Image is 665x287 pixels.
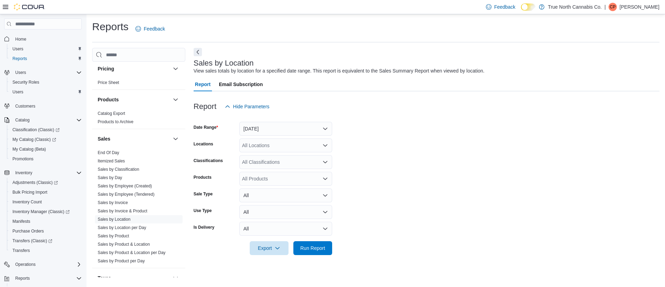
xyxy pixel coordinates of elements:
[10,178,61,187] a: Adjustments (Classic)
[239,122,332,136] button: [DATE]
[92,78,185,90] div: Pricing
[10,227,47,235] a: Purchase Orders
[14,3,45,10] img: Cova
[10,54,82,63] span: Reports
[1,115,85,125] button: Catalog
[10,135,82,144] span: My Catalog (Classic)
[98,250,166,255] a: Sales by Product & Location per Day
[10,78,42,86] a: Security Roles
[15,36,26,42] span: Home
[10,88,82,96] span: Users
[98,80,119,85] span: Price Sheet
[98,167,139,172] span: Sales by Classification
[12,34,82,43] span: Home
[194,48,202,56] button: Next
[98,65,170,72] button: Pricing
[10,88,26,96] a: Users
[12,169,35,177] button: Inventory
[10,145,49,153] a: My Catalog (Beta)
[10,237,82,245] span: Transfers (Classic)
[1,68,85,77] button: Users
[194,191,213,197] label: Sale Type
[98,259,145,263] a: Sales by Product per Day
[15,170,32,176] span: Inventory
[12,102,82,110] span: Customers
[98,192,154,197] a: Sales by Employee (Tendered)
[7,217,85,226] button: Manifests
[194,59,254,67] h3: Sales by Location
[10,135,59,144] a: My Catalog (Classic)
[222,100,272,113] button: Hide Parameters
[98,234,129,238] a: Sales by Product
[194,102,216,111] h3: Report
[194,158,223,163] label: Classifications
[12,116,32,124] button: Catalog
[12,79,39,85] span: Security Roles
[10,246,82,255] span: Transfers
[98,242,150,247] a: Sales by Product & Location
[7,44,85,54] button: Users
[98,111,125,116] a: Catalog Export
[98,119,133,124] a: Products to Archive
[98,225,146,230] a: Sales by Location per Day
[98,135,170,142] button: Sales
[10,227,82,235] span: Purchase Orders
[98,217,131,222] a: Sales by Location
[7,197,85,207] button: Inventory Count
[98,242,150,247] span: Sales by Product & Location
[98,209,147,213] a: Sales by Invoice & Product
[98,208,147,214] span: Sales by Invoice & Product
[10,155,82,163] span: Promotions
[7,54,85,64] button: Reports
[494,3,515,10] span: Feedback
[7,125,85,135] a: Classification (Classic)
[92,109,185,129] div: Products
[98,200,128,205] a: Sales by Invoice
[12,228,44,234] span: Purchase Orders
[12,274,33,282] button: Reports
[4,31,82,286] nav: Complex example
[133,22,168,36] a: Feedback
[10,126,82,134] span: Classification (Classic)
[98,158,125,164] span: Itemized Sales
[98,175,122,180] a: Sales by Day
[10,237,55,245] a: Transfers (Classic)
[98,150,119,155] span: End Of Day
[12,156,34,162] span: Promotions
[194,208,212,213] label: Use Type
[98,183,152,189] span: Sales by Employee (Created)
[98,217,131,222] span: Sales by Location
[10,217,82,226] span: Manifests
[10,217,33,226] a: Manifests
[239,222,332,236] button: All
[10,126,62,134] a: Classification (Classic)
[171,65,180,73] button: Pricing
[12,56,27,61] span: Reports
[98,275,111,281] h3: Taxes
[92,149,185,268] div: Sales
[548,3,602,11] p: True North Cannabis Co.
[10,208,82,216] span: Inventory Manager (Classic)
[1,260,85,269] button: Operations
[1,273,85,283] button: Reports
[219,77,263,91] span: Email Subscription
[194,225,214,230] label: Is Delivery
[12,274,82,282] span: Reports
[7,226,85,236] button: Purchase Orders
[7,207,85,217] a: Inventory Manager (Classic)
[171,95,180,104] button: Products
[1,168,85,178] button: Inventory
[610,3,616,11] span: CP
[1,101,85,111] button: Customers
[12,89,23,95] span: Users
[12,169,82,177] span: Inventory
[239,205,332,219] button: All
[7,144,85,154] button: My Catalog (Beta)
[10,155,36,163] a: Promotions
